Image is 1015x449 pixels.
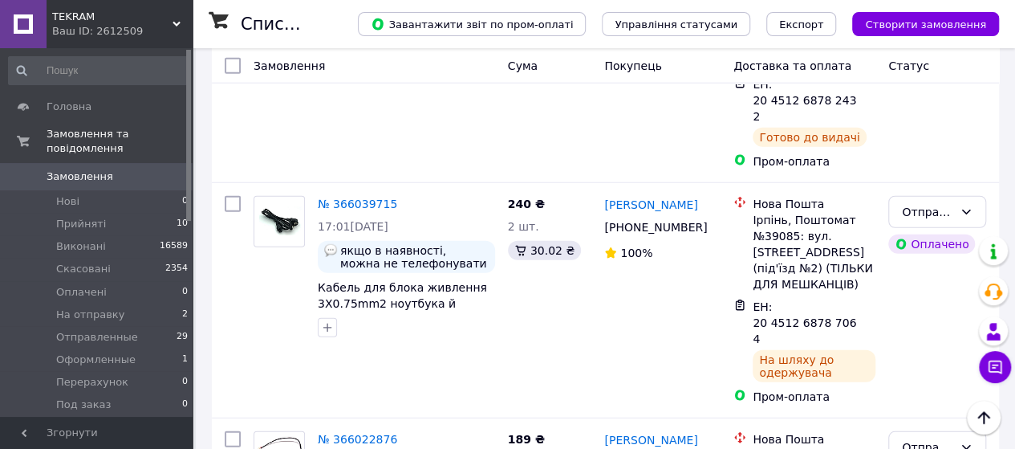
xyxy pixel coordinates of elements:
[318,433,397,446] a: № 366022876
[182,353,188,367] span: 1
[508,198,545,210] span: 240 ₴
[56,330,138,345] span: Отправленные
[56,239,106,254] span: Виконані
[318,281,489,342] a: Кабель для блока живлення 3X0.75mm2 ноутбука й оргтехніки з роз'ємом C5 1,0 м - [PERSON_NAME] шнур
[753,389,875,405] div: Пром-оплата
[604,432,697,448] a: [PERSON_NAME]
[254,59,325,72] span: Замовлення
[753,78,856,123] span: ЕН: 20 4512 6878 2432
[967,401,1001,435] button: Наверх
[182,398,188,412] span: 0
[56,353,136,367] span: Оформленные
[753,350,875,382] div: На шляху до одержувача
[254,207,304,237] img: Фото товару
[888,235,975,254] div: Оплачено
[56,398,111,412] span: Под заказ
[508,220,539,233] span: 2 шт.
[47,100,91,114] span: Головна
[56,262,111,276] span: Скасовані
[604,221,707,234] span: [PHONE_NUMBER]
[733,59,851,72] span: Доставка та оплата
[52,10,173,24] span: TEKRAM
[56,308,124,322] span: На отправку
[177,330,188,345] span: 29
[508,433,545,446] span: 189 ₴
[358,12,586,36] button: Завантажити звіт по пром-оплаті
[865,18,986,31] span: Створити замовлення
[254,196,305,247] a: Фото товару
[241,14,404,34] h1: Список замовлень
[753,212,875,292] div: Ірпінь, Поштомат №39085: вул. [STREET_ADDRESS] (під'їзд №2) (ТІЛЬКИ ДЛЯ МЕШКАНЦІВ)
[318,198,397,210] a: № 366039715
[177,217,188,231] span: 10
[182,308,188,322] span: 2
[620,247,652,259] span: 100%
[508,241,581,260] div: 30.02 ₴
[56,194,79,209] span: Нові
[165,262,188,276] span: 2354
[602,12,750,36] button: Управління статусами
[56,217,106,231] span: Прийняті
[902,203,953,221] div: Отправленные
[888,59,929,72] span: Статус
[52,24,193,39] div: Ваш ID: 2612509
[604,59,661,72] span: Покупець
[160,239,188,254] span: 16589
[47,127,193,156] span: Замовлення та повідомлення
[182,194,188,209] span: 0
[753,300,856,345] span: ЕН: 20 4512 6878 7064
[56,285,107,300] span: Оплачені
[979,351,1011,383] button: Чат з покупцем
[182,375,188,390] span: 0
[604,197,697,213] a: [PERSON_NAME]
[766,12,837,36] button: Експорт
[56,375,128,390] span: Перерахунок
[852,12,999,36] button: Створити замовлення
[508,59,538,72] span: Cума
[753,431,875,447] div: Нова Пошта
[318,220,388,233] span: 17:01[DATE]
[753,128,867,147] div: Готово до видачі
[340,244,489,270] span: якщо в наявності, можна не телефонувати
[182,285,188,300] span: 0
[753,153,875,169] div: Пром-оплата
[8,56,189,85] input: Пошук
[753,196,875,212] div: Нова Пошта
[615,18,737,31] span: Управління статусами
[836,17,999,30] a: Створити замовлення
[47,169,113,184] span: Замовлення
[371,17,573,31] span: Завантажити звіт по пром-оплаті
[779,18,824,31] span: Експорт
[324,244,337,257] img: :speech_balloon:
